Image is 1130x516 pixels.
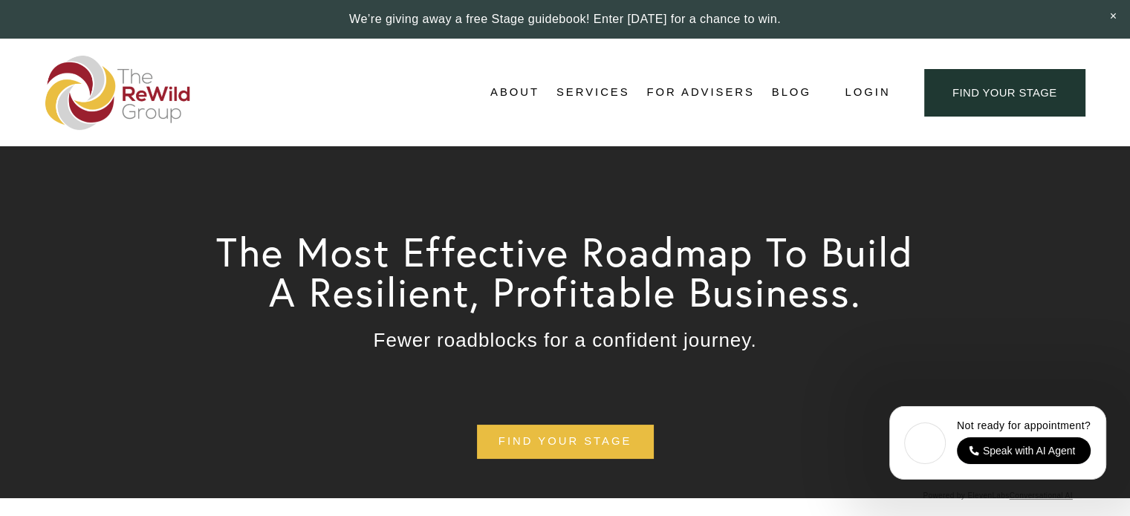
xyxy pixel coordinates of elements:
[772,82,811,104] a: Blog
[490,82,539,104] a: folder dropdown
[924,69,1085,116] a: find your stage
[45,56,191,130] img: The ReWild Group
[374,329,757,351] span: Fewer roadblocks for a confident journey.
[845,82,890,102] a: Login
[556,82,630,104] a: folder dropdown
[477,425,653,458] a: find your stage
[646,82,754,104] a: For Advisers
[490,82,539,102] span: About
[556,82,630,102] span: Services
[216,226,926,317] span: The Most Effective Roadmap To Build A Resilient, Profitable Business.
